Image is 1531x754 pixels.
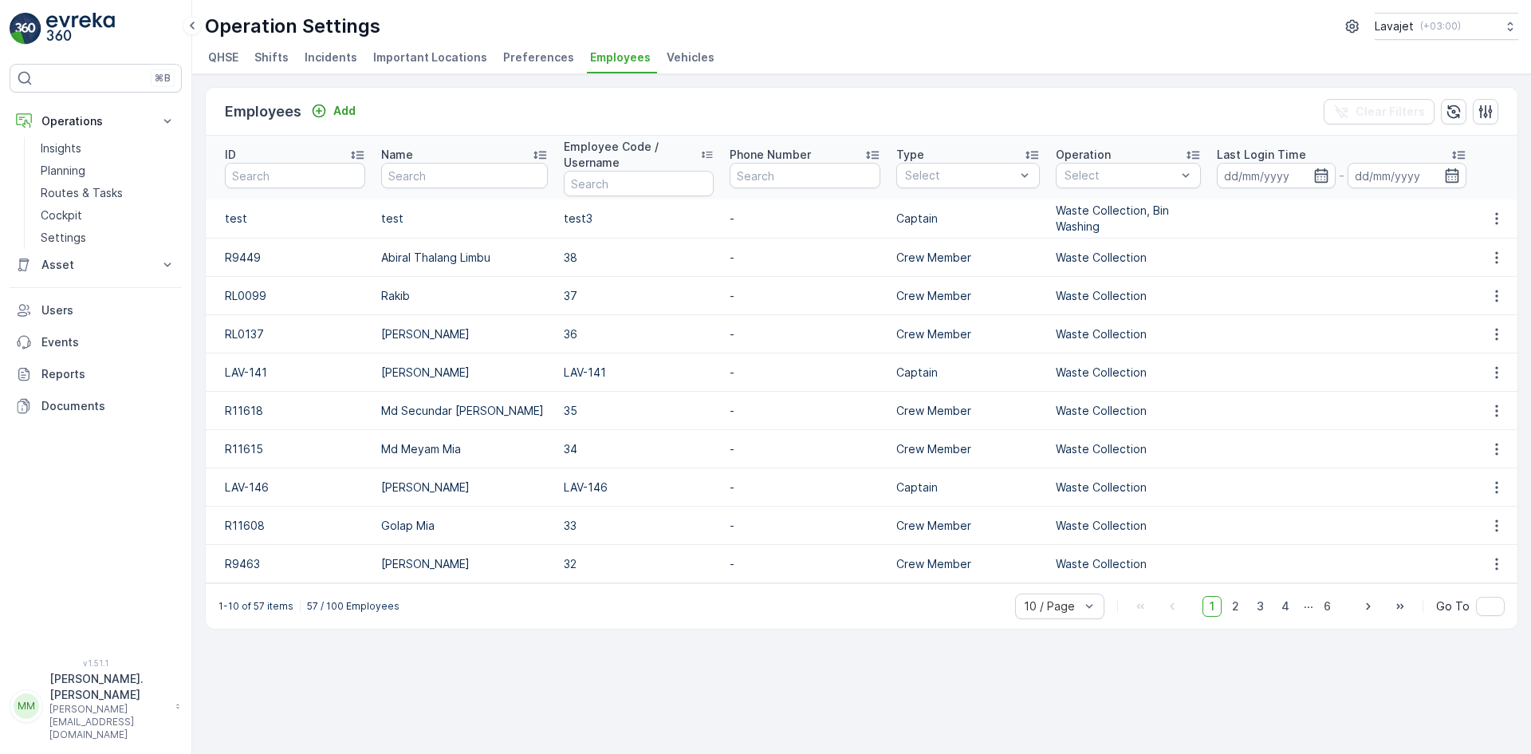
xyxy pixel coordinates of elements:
[10,390,182,422] a: Documents
[722,468,888,507] td: -
[225,163,365,188] input: Search
[1356,104,1425,120] p: Clear Filters
[1304,596,1313,617] p: ...
[41,207,82,223] p: Cockpit
[381,365,548,381] p: [PERSON_NAME]
[34,160,182,182] a: Planning
[41,140,81,156] p: Insights
[41,302,175,318] p: Users
[896,556,1040,572] p: Crew Member
[1202,596,1222,617] span: 1
[1274,596,1297,617] span: 4
[10,326,182,358] a: Events
[381,211,548,227] p: test
[10,249,182,281] button: Asset
[896,288,1040,304] p: Crew Member
[730,147,811,163] p: Phone Number
[41,230,86,246] p: Settings
[10,658,182,668] span: v 1.51.1
[205,14,380,39] p: Operation Settings
[333,103,356,119] p: Add
[46,13,115,45] img: logo_light-DOdMpM7g.png
[1420,20,1461,33] p: ( +03:00 )
[564,480,714,495] p: LAV-146
[564,365,714,381] p: LAV-141
[218,600,293,613] p: 1-10 of 57 items
[564,556,714,572] p: 32
[896,403,1040,419] p: Crew Member
[590,49,651,65] span: Employees
[225,326,365,342] p: RL0137
[10,358,182,390] a: Reports
[225,441,365,457] p: R11615
[305,101,362,120] button: Add
[1056,441,1147,457] p: Waste Collection
[722,239,888,277] td: -
[41,185,123,201] p: Routes & Tasks
[896,365,1040,381] p: Captain
[896,518,1040,534] p: Crew Member
[564,250,714,266] p: 38
[722,507,888,545] td: -
[896,441,1040,457] p: Crew Member
[225,480,365,495] p: LAV-146
[49,671,167,703] p: [PERSON_NAME].[PERSON_NAME]
[305,49,357,65] span: Incidents
[41,257,150,273] p: Asset
[10,294,182,326] a: Users
[1056,147,1111,163] p: Operation
[1056,480,1147,495] p: Waste Collection
[905,168,1015,184] p: Select
[1250,596,1271,617] span: 3
[564,288,714,304] p: 37
[41,163,85,179] p: Planning
[722,392,888,430] td: -
[1436,598,1470,614] span: Go To
[225,556,365,572] p: R9463
[307,600,399,613] p: 57 / 100 Employees
[225,101,301,123] p: Employees
[730,163,880,188] input: Search
[381,441,548,457] p: Md Meyam Mia
[1056,250,1147,266] p: Waste Collection
[1348,163,1466,188] input: dd/mm/yyyy
[381,326,548,342] p: [PERSON_NAME]
[225,403,365,419] p: R11618
[1056,556,1147,572] p: Waste Collection
[225,211,365,227] p: test
[896,480,1040,495] p: Captain
[1056,403,1147,419] p: Waste Collection
[667,49,714,65] span: Vehicles
[722,199,888,239] td: -
[564,326,714,342] p: 36
[1375,18,1414,34] p: Lavajet
[564,139,700,171] p: Employee Code / Username
[14,693,39,719] div: MM
[381,518,548,534] p: Golap Mia
[1217,163,1336,188] input: dd/mm/yyyy
[1324,99,1435,124] button: Clear Filters
[34,204,182,227] a: Cockpit
[1339,166,1344,185] p: -
[564,211,714,227] p: test3
[1056,518,1147,534] p: Waste Collection
[722,353,888,392] td: -
[254,49,289,65] span: Shifts
[1217,147,1306,163] p: Last Login Time
[41,398,175,414] p: Documents
[34,182,182,204] a: Routes & Tasks
[225,518,365,534] p: R11608
[41,113,150,129] p: Operations
[564,403,714,419] p: 35
[1056,203,1202,235] p: Waste Collection, Bin Washing
[373,49,487,65] span: Important Locations
[381,163,548,188] input: Search
[1375,13,1518,40] button: Lavajet(+03:00)
[1065,168,1177,184] p: Select
[564,171,714,196] input: Search
[722,277,888,315] td: -
[10,105,182,137] button: Operations
[10,13,41,45] img: logo
[381,480,548,495] p: [PERSON_NAME]
[503,49,574,65] span: Preferences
